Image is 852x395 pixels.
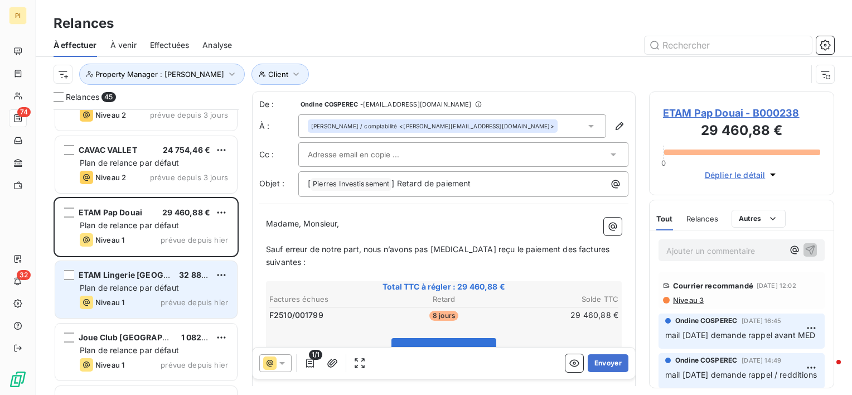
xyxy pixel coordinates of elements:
span: Analyse [202,40,232,51]
span: 74 [17,107,31,117]
th: Factures échues [269,293,385,305]
span: Ondine COSPEREC [675,316,737,326]
span: prévue depuis hier [161,298,228,307]
span: mail [DATE] demande rappel / redditions [665,370,817,379]
span: mail [DATE] demande rappel avant MED [665,330,815,340]
button: Autres [732,210,786,228]
span: Ondine COSPEREC [301,101,358,108]
span: Niveau 1 [95,235,124,244]
div: PI [9,7,27,25]
span: 0 [661,158,666,167]
span: 24 754,46 € [163,145,210,155]
button: Property Manager : [PERSON_NAME] [79,64,245,85]
span: Tout [656,214,673,223]
span: Courrier recommandé [673,281,753,290]
span: Plan de relance par défaut [80,158,179,167]
span: [PERSON_NAME] / comptabilité [311,122,397,130]
label: À : [259,121,298,132]
button: Client [251,64,309,85]
span: À venir [110,40,137,51]
td: 29 460,88 € [503,309,619,321]
span: ETAM Pap Douai [79,208,142,217]
th: Solde TTC [503,293,619,305]
span: Plan de relance par défaut [80,283,179,292]
span: ] Retard de paiement [391,179,471,188]
span: Plan de relance par défaut [80,220,179,230]
span: [ [308,179,311,188]
span: Niveau 1 [95,298,124,307]
span: ETAM Lingerie [GEOGRAPHIC_DATA] [79,270,220,280]
span: Total TTC à régler : 29 460,88 € [268,281,620,292]
th: Retard [386,293,502,305]
span: À effectuer [54,40,97,51]
span: Property Manager : [PERSON_NAME] [95,70,224,79]
span: Ondine COSPEREC [675,355,737,365]
img: Logo LeanPay [9,370,27,388]
span: Relances [686,214,718,223]
span: CAVAC VALLET [79,145,137,155]
span: 32 880,98 € [179,270,227,280]
span: Niveau 2 [95,110,126,119]
span: F2510/001799 [269,310,323,321]
span: 8 jours [429,311,458,321]
iframe: Intercom live chat [814,357,841,384]
span: prévue depuis hier [161,235,228,244]
div: <[PERSON_NAME][EMAIL_ADDRESS][DOMAIN_NAME]> [311,122,554,130]
span: Client [268,70,288,79]
span: prévue depuis hier [161,360,228,369]
label: Cc : [259,149,298,160]
span: 29 460,88 € [162,208,210,217]
span: Niveau 1 [95,360,124,369]
button: Déplier le détail [701,168,782,181]
div: grid [54,109,239,395]
span: Joue Club [GEOGRAPHIC_DATA] [79,333,202,342]
span: 45 [101,92,115,102]
span: Sauf erreur de notre part, nous n’avons pas [MEDICAL_DATA] reçu le paiement des factures suivantes : [266,244,612,267]
span: Niveau 2 [95,173,126,182]
span: Objet : [259,179,284,188]
input: Rechercher [645,36,812,54]
span: Plan de relance par défaut [80,345,179,355]
input: Adresse email en copie ... [308,146,428,163]
span: [DATE] 16:45 [742,317,781,324]
span: Déplier le détail [705,169,766,181]
span: ETAM Pap Douai - B000238 [663,105,820,121]
button: Envoyer [588,354,628,372]
span: De : [259,99,298,110]
span: - [EMAIL_ADDRESS][DOMAIN_NAME] [360,101,471,108]
h3: Relances [54,13,114,33]
span: Effectuées [150,40,190,51]
span: 32 [17,270,31,280]
span: [DATE] 12:02 [757,282,796,289]
span: prévue depuis 3 jours [150,173,228,182]
span: Madame, Monsieur, [266,219,340,228]
span: Voir et payer la facture [401,346,487,355]
span: 1 082,16 € [181,333,220,342]
span: [DATE] 14:49 [742,357,781,364]
span: Pierres Investissement [311,178,391,191]
h3: 29 460,88 € [663,121,820,143]
span: Niveau 3 [672,296,704,305]
span: Relances [66,91,99,103]
span: 1/1 [309,350,322,360]
span: prévue depuis 3 jours [150,110,228,119]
